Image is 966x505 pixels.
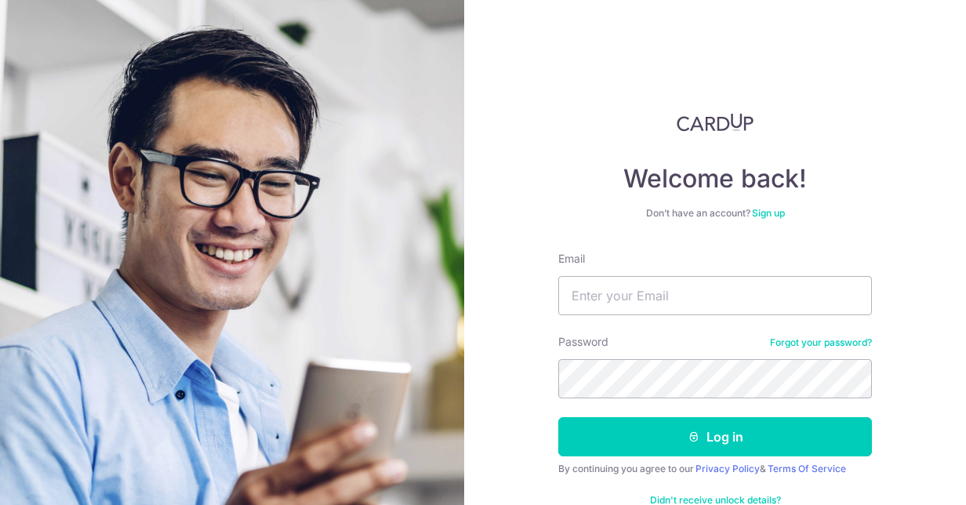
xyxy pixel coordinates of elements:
[558,463,872,475] div: By continuing you agree to our &
[558,163,872,194] h4: Welcome back!
[768,463,846,474] a: Terms Of Service
[677,113,754,132] img: CardUp Logo
[695,463,760,474] a: Privacy Policy
[558,334,608,350] label: Password
[770,336,872,349] a: Forgot your password?
[558,251,585,267] label: Email
[558,417,872,456] button: Log in
[558,207,872,220] div: Don’t have an account?
[752,207,785,219] a: Sign up
[558,276,872,315] input: Enter your Email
